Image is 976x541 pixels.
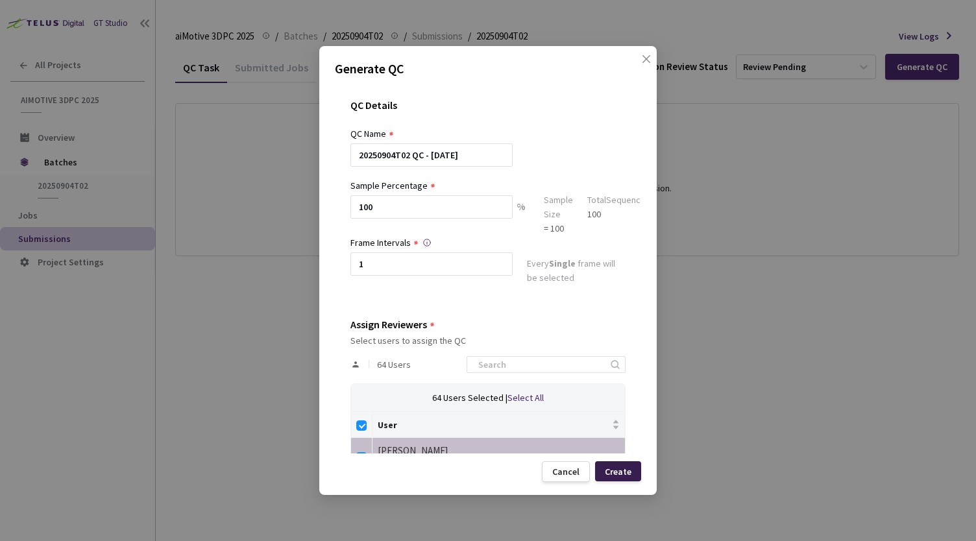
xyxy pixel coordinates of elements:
input: e.g. 10 [350,195,513,219]
span: 64 Users Selected | [432,392,507,403]
div: Sample Size [544,193,573,221]
div: 100 [587,207,650,221]
div: [PERSON_NAME] [378,443,620,459]
button: Close [628,54,649,75]
div: QC Name [350,126,386,141]
strong: Single [549,258,576,269]
div: = 100 [544,221,573,235]
div: % [513,195,530,235]
th: User [372,412,626,438]
div: Sample Percentage [350,178,428,193]
span: 64 Users [377,359,411,370]
div: Cancel [552,466,579,477]
div: QC Details [350,99,626,126]
input: Enter frame interval [350,252,513,276]
div: Select users to assign the QC [350,335,626,346]
span: User [378,420,609,430]
div: Frame Intervals [350,235,411,250]
div: Total Sequences [587,193,650,207]
div: Every frame will be selected [527,256,626,287]
div: Assign Reviewers [350,319,427,330]
span: Select All [507,392,544,403]
span: close [641,54,652,90]
input: Search [470,357,609,372]
div: Create [605,466,631,477]
p: Generate QC [335,59,641,78]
